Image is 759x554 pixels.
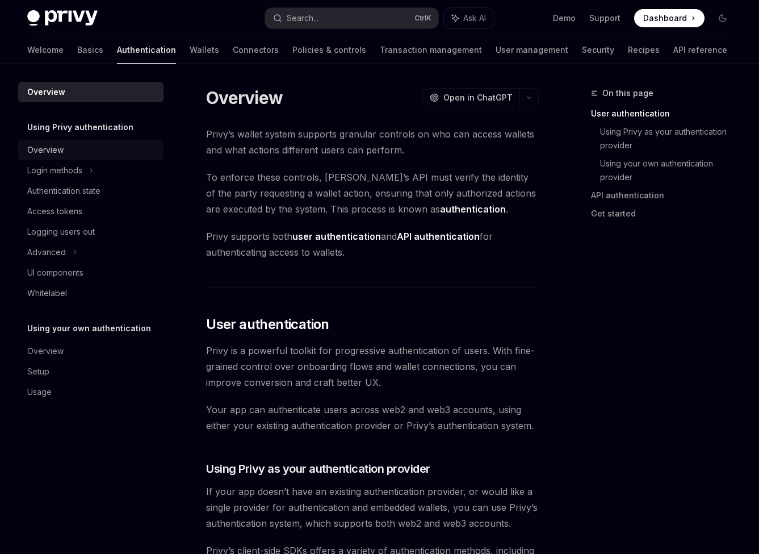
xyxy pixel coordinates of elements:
[206,126,539,158] span: Privy’s wallet system supports granular controls on who can access wallets and what actions diffe...
[206,402,539,434] span: Your app can authenticate users across web2 and web3 accounts, using either your existing authent...
[206,88,283,108] h1: Overview
[190,36,219,64] a: Wallets
[589,13,620,24] a: Support
[463,13,486,24] span: Ask AI
[27,36,64,64] a: Welcome
[18,201,163,222] a: Access tokens
[233,36,279,64] a: Connectors
[600,155,741,186] a: Using your own authentication provider
[643,13,687,24] span: Dashboard
[206,461,430,477] span: Using Privy as your authentication provider
[18,283,163,303] a: Whitelabel
[440,203,506,215] strong: authentication
[27,322,151,335] h5: Using your own authentication
[444,8,494,28] button: Ask AI
[18,361,163,382] a: Setup
[27,143,64,157] div: Overview
[292,36,366,64] a: Policies & controls
[27,286,67,300] div: Whitelabel
[443,92,513,103] span: Open in ChatGPT
[27,184,100,198] div: Authentication state
[27,245,66,259] div: Advanced
[206,343,539,390] span: Privy is a powerful toolkit for progressive authentication of users. With fine-grained control ov...
[27,164,82,177] div: Login methods
[600,123,741,155] a: Using Privy as your authentication provider
[628,36,660,64] a: Recipes
[673,36,727,64] a: API reference
[27,344,64,358] div: Overview
[496,36,568,64] a: User management
[292,231,381,242] strong: user authentication
[18,222,163,242] a: Logging users out
[18,181,163,201] a: Authentication state
[714,9,732,27] button: Toggle dark mode
[77,36,103,64] a: Basics
[591,205,741,223] a: Get started
[27,205,82,218] div: Access tokens
[634,9,705,27] a: Dashboard
[591,186,741,205] a: API authentication
[206,315,329,334] span: User authentication
[206,484,539,531] span: If your app doesn’t have an existing authentication provider, or would like a single provider for...
[18,82,163,102] a: Overview
[27,266,83,280] div: UI components
[117,36,176,64] a: Authentication
[18,341,163,361] a: Overview
[553,13,576,24] a: Demo
[287,11,318,25] div: Search...
[18,263,163,283] a: UI components
[27,225,95,239] div: Logging users out
[27,385,52,399] div: Usage
[27,85,65,99] div: Overview
[397,231,480,242] strong: API authentication
[27,120,133,134] h5: Using Privy authentication
[422,88,519,107] button: Open in ChatGPT
[27,365,49,378] div: Setup
[206,169,539,217] span: To enforce these controls, [PERSON_NAME]’s API must verify the identity of the party requesting a...
[414,14,431,23] span: Ctrl K
[602,86,653,100] span: On this page
[591,105,741,123] a: User authentication
[206,228,539,260] span: Privy supports both and for authenticating access to wallets.
[18,140,163,160] a: Overview
[265,8,438,28] button: Search...CtrlK
[27,10,98,26] img: dark logo
[18,382,163,402] a: Usage
[582,36,614,64] a: Security
[380,36,482,64] a: Transaction management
